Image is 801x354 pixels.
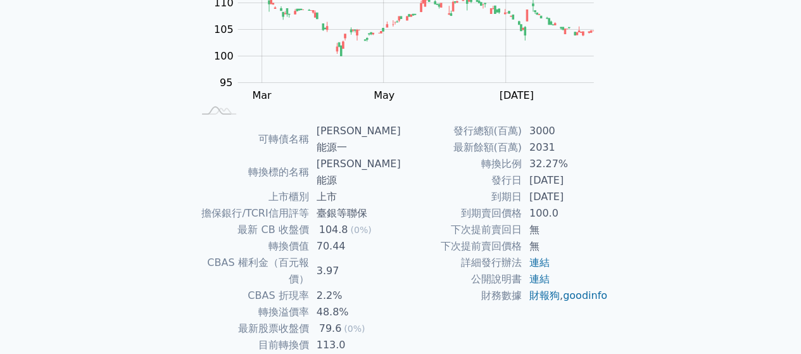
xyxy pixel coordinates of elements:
[522,205,609,222] td: 100.0
[309,205,401,222] td: 臺銀等聯保
[738,293,801,354] div: 聊天小工具
[214,50,234,62] tspan: 100
[317,320,344,337] div: 79.6
[522,222,609,238] td: 無
[401,288,522,304] td: 財務數據
[193,304,309,320] td: 轉換溢價率
[193,288,309,304] td: CBAS 折現率
[529,273,550,285] a: 連結
[738,293,801,354] iframe: Chat Widget
[309,304,401,320] td: 48.8%
[193,238,309,255] td: 轉換價值
[350,225,371,235] span: (0%)
[401,172,522,189] td: 發行日
[401,189,522,205] td: 到期日
[529,289,560,301] a: 財報狗
[529,256,550,269] a: 連結
[309,189,401,205] td: 上市
[522,172,609,189] td: [DATE]
[309,123,401,156] td: [PERSON_NAME]能源一
[220,77,232,89] tspan: 95
[522,189,609,205] td: [DATE]
[374,89,394,101] tspan: May
[193,222,309,238] td: 最新 CB 收盤價
[522,288,609,304] td: ,
[309,255,401,288] td: 3.97
[563,289,607,301] a: goodinfo
[344,324,365,334] span: (0%)
[193,189,309,205] td: 上市櫃別
[309,288,401,304] td: 2.2%
[401,123,522,139] td: 發行總額(百萬)
[193,123,309,156] td: 可轉債名稱
[522,123,609,139] td: 3000
[214,23,234,35] tspan: 105
[252,89,272,101] tspan: Mar
[401,238,522,255] td: 下次提前賣回價格
[401,271,522,288] td: 公開說明書
[401,255,522,271] td: 詳細發行辦法
[309,156,401,189] td: [PERSON_NAME]能源
[193,337,309,353] td: 目前轉換價
[309,238,401,255] td: 70.44
[401,222,522,238] td: 下次提前賣回日
[499,89,533,101] tspan: [DATE]
[401,205,522,222] td: 到期賣回價格
[193,156,309,189] td: 轉換標的名稱
[522,156,609,172] td: 32.27%
[193,205,309,222] td: 擔保銀行/TCRI信用評等
[193,320,309,337] td: 最新股票收盤價
[401,156,522,172] td: 轉換比例
[522,139,609,156] td: 2031
[193,255,309,288] td: CBAS 權利金（百元報價）
[309,337,401,353] td: 113.0
[317,222,351,238] div: 104.8
[522,238,609,255] td: 無
[401,139,522,156] td: 最新餘額(百萬)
